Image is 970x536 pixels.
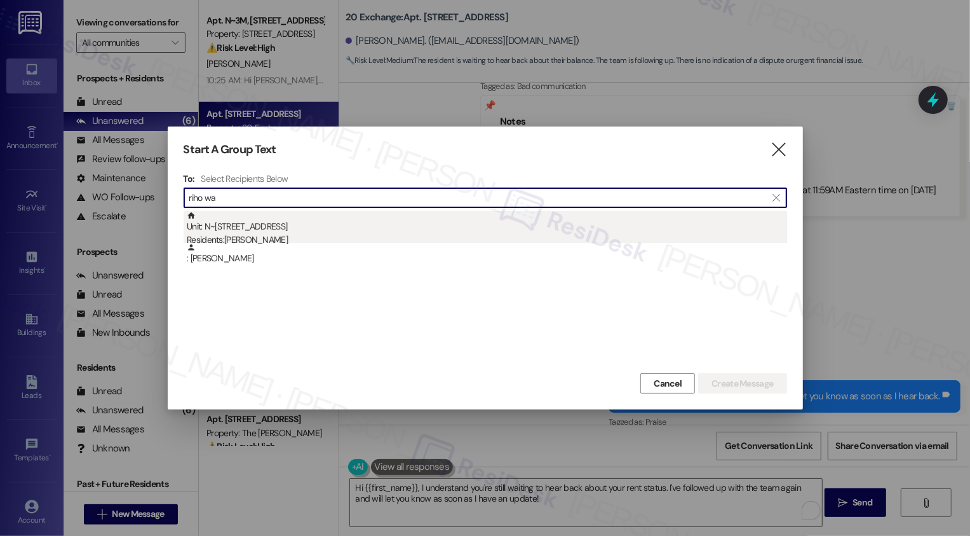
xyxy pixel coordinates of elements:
div: Unit: N~[STREET_ADDRESS]Residents:[PERSON_NAME] [184,211,787,243]
h3: To: [184,173,195,184]
span: Cancel [654,377,682,390]
div: : [PERSON_NAME] [187,243,787,265]
h4: Select Recipients Below [201,173,288,184]
span: Create Message [711,377,773,390]
input: Search for any contact or apartment [189,189,766,207]
div: Unit: N~[STREET_ADDRESS] [187,211,787,247]
i:  [770,143,787,156]
i:  [772,193,779,203]
div: : [PERSON_NAME] [184,243,787,275]
div: Residents: [PERSON_NAME] [187,233,787,247]
button: Cancel [640,373,695,394]
h3: Start A Group Text [184,142,276,157]
button: Clear text [766,188,786,207]
button: Create Message [698,373,786,394]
